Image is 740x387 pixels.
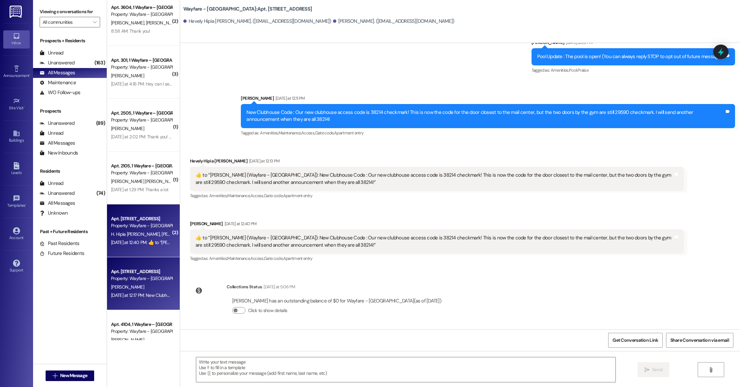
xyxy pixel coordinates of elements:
div: New Clubhouse Code : Our new clubhouse access code is 38214 checkmark! This is now the code for t... [246,109,724,123]
span: New Message [60,372,87,379]
a: Site Visit • [3,95,30,113]
span: [PERSON_NAME] [111,284,144,290]
div: Property: Wayfare - [GEOGRAPHIC_DATA] [111,117,172,123]
div: All Messages [40,140,75,147]
span: Gate code , [264,193,283,198]
span: Maintenance , [278,130,301,136]
span: Gate code , [264,256,283,261]
span: Get Conversation Link [612,337,658,344]
input: All communities [43,17,90,27]
span: [PERSON_NAME] [146,20,179,26]
span: • [24,105,25,109]
div: Residents [33,168,107,175]
span: [PERSON_NAME] [111,125,144,131]
span: [PERSON_NAME] [111,73,144,79]
div: Apt. 301, 1 Wayfare – [GEOGRAPHIC_DATA] [111,57,172,64]
div: [PERSON_NAME] has an outstanding balance of $0 for Wayfare - [GEOGRAPHIC_DATA] (as of [DATE]) [232,298,441,304]
div: Unanswered [40,190,75,197]
div: Apt. 2105, 1 Wayfare – [GEOGRAPHIC_DATA] [111,162,172,169]
div: [DATE] at 12:11 PM [274,95,305,102]
label: Click to show details [248,307,287,314]
div: Past Residents [40,240,80,247]
a: Buildings [3,128,30,146]
div: Apt. 4104, 1 Wayfare – [GEOGRAPHIC_DATA] [111,321,172,328]
button: Send [638,362,670,377]
a: Support [3,258,30,275]
span: Access , [250,193,264,198]
span: Amenities , [209,256,228,261]
span: Amenities , [209,193,228,198]
div: Unread [40,50,63,56]
div: ​👍​ to “ [PERSON_NAME] (Wayfare - [GEOGRAPHIC_DATA]): New Clubhouse Code : Our new clubhouse acce... [196,172,674,186]
div: [DATE] at 12:17 PM: New Clubhouse Code : Our new clubhouse access code is 38214 checkmark! This i... [111,292,633,298]
div: [PERSON_NAME] [532,39,735,48]
div: Property: Wayfare - [GEOGRAPHIC_DATA] [111,11,172,18]
span: Access , [301,130,315,136]
div: Property: Wayfare - [GEOGRAPHIC_DATA] [111,275,172,282]
span: Apartment entry [283,193,313,198]
div: Prospects + Residents [33,37,107,44]
div: All Messages [40,69,75,76]
div: Property: Wayfare - [GEOGRAPHIC_DATA] [111,169,172,176]
div: Apt. 3604, 1 Wayfare – [GEOGRAPHIC_DATA] [111,4,172,11]
div: [DATE] at 12:13 PM [247,158,279,164]
span: Apartment entry [283,256,313,261]
span: Share Conversation via email [670,337,729,344]
span: H. Hipia [PERSON_NAME] [111,231,162,237]
span: Apartment entry [334,130,363,136]
div: Apt. 2505, 1 Wayfare – [GEOGRAPHIC_DATA] [111,110,172,117]
div: Maintenance [40,79,76,86]
i:  [53,373,57,378]
span: [PERSON_NAME] [PERSON_NAME] [162,231,229,237]
div: Property: Wayfare - [GEOGRAPHIC_DATA] [111,64,172,71]
div: [DATE] at 5:06 PM [262,283,295,290]
div: [PERSON_NAME]. ([EMAIL_ADDRESS][DOMAIN_NAME]) [333,18,455,25]
div: [DATE] at 1:29 PM: Thanks a lot [111,187,168,193]
div: [PERSON_NAME] [190,220,684,229]
i:  [645,367,649,372]
span: Send [652,366,662,373]
div: New Inbounds [40,150,78,157]
div: Unread [40,180,63,187]
div: Unanswered [40,59,75,66]
span: Pool , [569,67,577,73]
div: [DATE] at 4:16 PM: Hey can I set up a day that I can have someone come and look at at my tub , it... [111,81,400,87]
div: Unanswered [40,120,75,127]
div: [DATE] 2:33 PM [564,39,592,46]
span: Access , [250,256,264,261]
span: [PERSON_NAME] [111,20,146,26]
span: Amenities , [551,67,569,73]
span: • [29,72,30,77]
span: Maintenance , [227,256,250,261]
div: Tagged as: [190,254,684,263]
span: Praise [577,67,588,73]
div: Tagged as: [241,128,735,138]
div: Past + Future Residents [33,228,107,235]
div: Tagged as: [190,191,684,200]
b: Wayfare - [GEOGRAPHIC_DATA]: Apt. [STREET_ADDRESS] [183,6,312,13]
div: Unread [40,130,63,137]
button: Get Conversation Link [608,333,662,348]
a: Leads [3,160,30,178]
div: Property: Wayfare - [GEOGRAPHIC_DATA] [111,222,172,229]
div: 8:58 AM: Thank you! [111,28,150,34]
span: Maintenance , [227,193,250,198]
div: Property: Wayfare - [GEOGRAPHIC_DATA] [111,328,172,335]
div: Future Residents [40,250,84,257]
i:  [708,367,713,372]
div: All Messages [40,200,75,207]
div: WO Follow-ups [40,89,80,96]
i:  [93,19,96,25]
button: Share Conversation via email [666,333,733,348]
a: Account [3,225,30,243]
div: [PERSON_NAME] [241,95,735,104]
div: (89) [94,118,107,128]
span: Gate code , [315,130,334,136]
div: Hevely Hipia [PERSON_NAME]. ([EMAIL_ADDRESS][DOMAIN_NAME]) [183,18,331,25]
div: Collections Status [227,283,262,290]
div: (74) [95,188,107,198]
div: Prospects [33,108,107,115]
div: [DATE] at 12:40 PM [223,220,257,227]
span: [PERSON_NAME] [111,337,144,343]
div: ​👍​ to “ [PERSON_NAME] (Wayfare - [GEOGRAPHIC_DATA]): New Clubhouse Code : Our new clubhouse acce... [196,234,674,249]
